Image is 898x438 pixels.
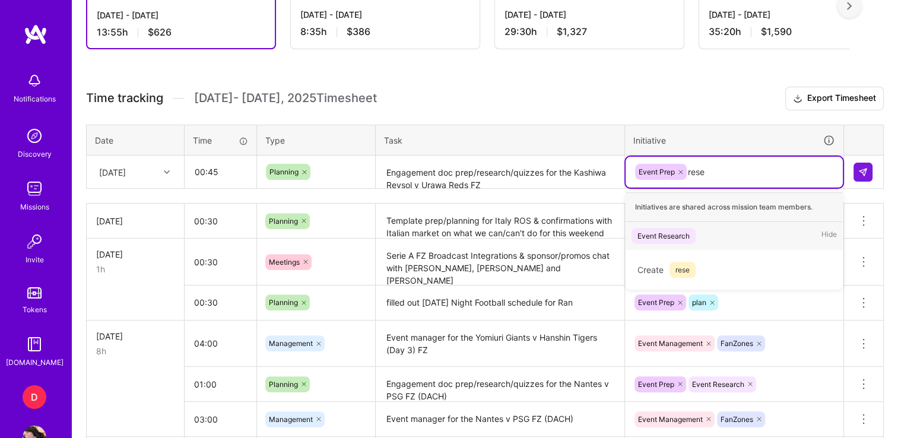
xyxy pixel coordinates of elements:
img: right [847,2,852,10]
span: $626 [148,26,172,39]
img: guide book [23,332,46,356]
span: FanZones [721,415,753,424]
span: Event Prep [638,298,674,307]
div: [DOMAIN_NAME] [6,356,64,369]
span: Time tracking [86,91,163,106]
span: Planning [269,167,299,176]
textarea: Template prep/planning for Italy ROS & confirmations with Italian market on what we can/can't do ... [377,205,623,237]
div: 8:35 h [300,26,470,38]
span: Management [269,339,313,348]
input: HH:MM [185,287,256,318]
span: Planning [269,217,298,226]
div: [DATE] [96,248,174,261]
span: Management [269,415,313,424]
div: [DATE] - [DATE] [97,9,265,21]
span: Meetings [269,258,300,266]
button: Export Timesheet [785,87,884,110]
th: Task [376,125,625,155]
textarea: Event manager for the Yomiuri Giants v Hanshin Tigers (Day 3) FZ [377,322,623,366]
span: FanZones [721,339,753,348]
textarea: Serie A FZ Broadcast Integrations & sponsor/promos chat with [PERSON_NAME], [PERSON_NAME] and [PE... [377,240,623,284]
span: Planning [269,380,298,389]
div: 29:30 h [504,26,674,38]
span: Event Research [692,380,744,389]
div: Notifications [14,93,56,105]
img: tokens [27,287,42,299]
a: D [20,385,49,409]
span: Hide [821,228,837,244]
textarea: Engagement doc prep/research/quizzes for the Kashiwa Reysol v Urawa Reds FZ [377,157,623,188]
span: $1,327 [557,26,587,38]
div: 35:20 h [709,26,878,38]
input: HH:MM [185,156,256,188]
div: Missions [20,201,49,213]
input: HH:MM [185,404,256,435]
textarea: Event manager for the Nantes v PSG FZ (DACH) [377,403,623,436]
th: Date [87,125,185,155]
div: 1h [96,263,174,275]
img: Submit [858,167,868,177]
div: [DATE] [96,215,174,227]
span: rese [669,262,696,278]
i: icon Chevron [164,169,170,175]
i: icon Download [793,93,802,105]
div: Discovery [18,148,52,160]
div: [DATE] [99,166,126,178]
div: Initiative [633,134,835,147]
div: 8h [96,345,174,357]
div: Initiatives are shared across mission team members. [626,192,843,222]
div: Create [632,256,837,284]
div: [DATE] - [DATE] [709,8,878,21]
input: HH:MM [185,205,256,237]
input: HH:MM [185,328,256,359]
span: $1,590 [761,26,792,38]
div: Time [193,134,248,147]
span: Event Management [638,339,703,348]
div: [DATE] - [DATE] [504,8,674,21]
span: Planning [269,298,298,307]
span: Event Prep [639,167,675,176]
img: logo [24,24,47,45]
div: null [853,163,874,182]
div: [DATE] - [DATE] [300,8,470,21]
span: Event Prep [638,380,674,389]
input: HH:MM [185,246,256,278]
textarea: filled out [DATE] Night Football schedule for Ran [377,287,623,319]
div: Invite [26,253,44,266]
span: plan [692,298,706,307]
span: Event Management [638,415,703,424]
span: [DATE] - [DATE] , 2025 Timesheet [194,91,377,106]
div: D [23,385,46,409]
span: $386 [347,26,370,38]
input: HH:MM [185,369,256,400]
img: discovery [23,124,46,148]
textarea: Engagement doc prep/research/quizzes for the Nantes v PSG FZ (DACH) [377,368,623,401]
img: bell [23,69,46,93]
div: [DATE] [96,330,174,342]
img: Invite [23,230,46,253]
div: Event Research [637,230,690,242]
div: 13:55 h [97,26,265,39]
img: teamwork [23,177,46,201]
div: Tokens [23,303,47,316]
th: Type [257,125,376,155]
